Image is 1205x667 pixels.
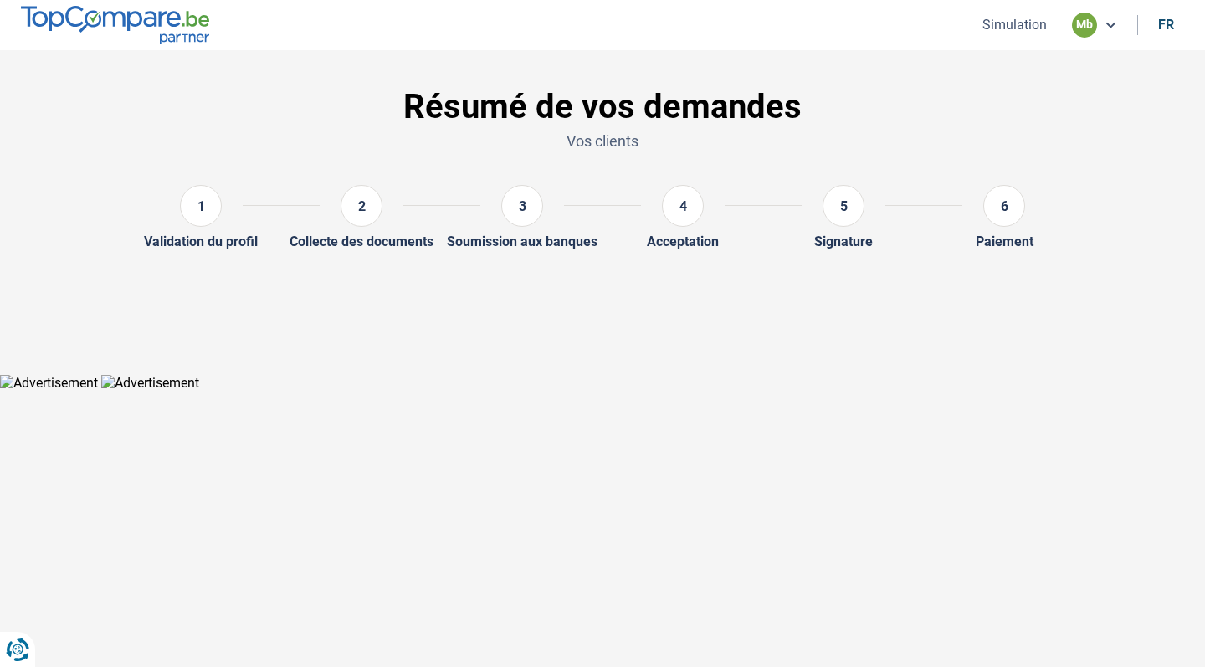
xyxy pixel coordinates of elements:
[983,185,1025,227] div: 6
[341,185,382,227] div: 2
[60,87,1145,127] h1: Résumé de vos demandes
[977,16,1052,33] button: Simulation
[976,233,1033,249] div: Paiement
[447,233,597,249] div: Soumission aux banques
[60,131,1145,151] p: Vos clients
[662,185,704,227] div: 4
[180,185,222,227] div: 1
[21,6,209,44] img: TopCompare.be
[501,185,543,227] div: 3
[823,185,864,227] div: 5
[1072,13,1097,38] div: mb
[814,233,873,249] div: Signature
[647,233,719,249] div: Acceptation
[101,375,199,391] img: Advertisement
[1158,17,1174,33] div: fr
[290,233,433,249] div: Collecte des documents
[144,233,258,249] div: Validation du profil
